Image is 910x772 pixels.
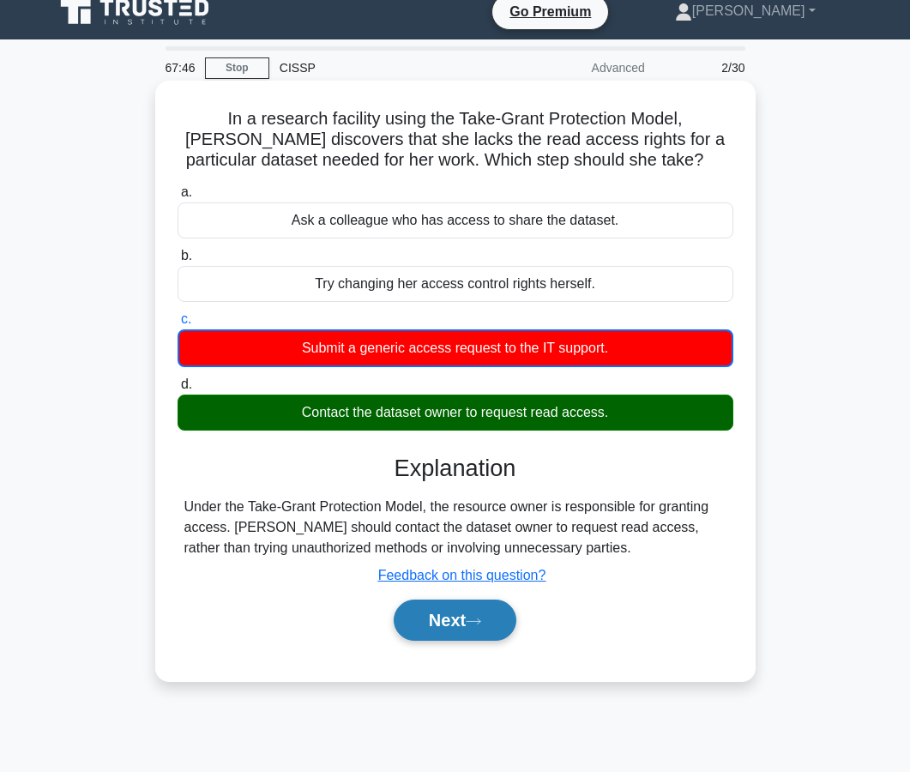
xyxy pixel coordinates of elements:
div: CISSP [269,51,505,85]
button: Next [394,600,516,641]
span: d. [181,377,192,391]
h3: Explanation [188,455,723,483]
h5: In a research facility using the Take-Grant Protection Model, [PERSON_NAME] discovers that she la... [176,108,735,172]
a: Go Premium [499,1,601,22]
span: a. [181,184,192,199]
div: Ask a colleague who has access to share the dataset. [178,202,733,238]
div: Advanced [505,51,655,85]
div: Try changing her access control rights herself. [178,266,733,302]
span: b. [181,248,192,262]
div: Under the Take-Grant Protection Model, the resource owner is responsible for granting access. [PE... [184,497,726,558]
a: Feedback on this question? [378,568,546,582]
div: Submit a generic access request to the IT support. [178,329,733,367]
a: Stop [205,57,269,79]
span: c. [181,311,191,326]
div: 67:46 [155,51,205,85]
div: 2/30 [655,51,756,85]
div: Contact the dataset owner to request read access. [178,395,733,431]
